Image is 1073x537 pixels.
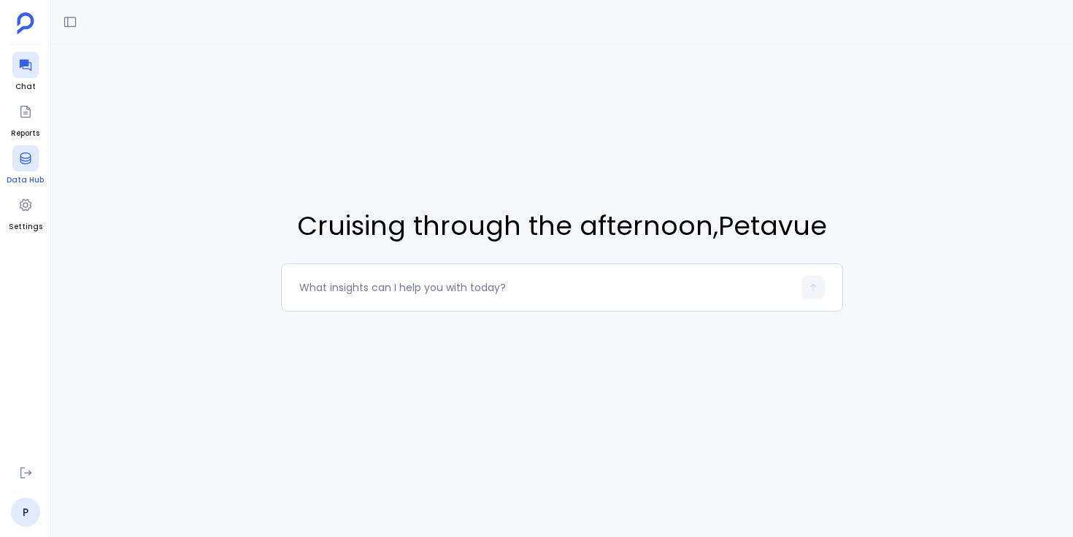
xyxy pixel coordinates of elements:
span: Settings [9,221,42,233]
span: Cruising through the afternoon , Petavue [281,206,843,246]
a: Reports [11,98,39,139]
a: Settings [9,192,42,233]
a: Chat [12,52,39,93]
span: Data Hub [7,174,44,186]
img: petavue logo [17,12,34,34]
span: Reports [11,128,39,139]
a: Data Hub [7,145,44,186]
a: P [11,498,40,527]
span: Chat [12,81,39,93]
